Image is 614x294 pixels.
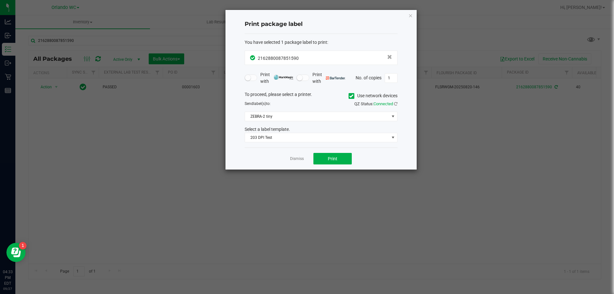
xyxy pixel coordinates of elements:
[250,54,256,61] span: In Sync
[313,153,352,164] button: Print
[274,75,293,80] img: mark_magic_cybra.png
[253,101,266,106] span: label(s)
[245,101,271,106] span: Send to:
[260,71,293,85] span: Print with
[354,101,398,106] span: QZ Status:
[6,243,26,262] iframe: Resource center
[328,156,337,161] span: Print
[258,56,299,61] span: 2162880087851590
[356,75,382,80] span: No. of copies
[374,101,393,106] span: Connected
[245,112,389,121] span: ZEBRA-2 tiny
[245,20,398,28] h4: Print package label
[240,91,402,101] div: To proceed, please select a printer.
[240,126,402,133] div: Select a label template.
[245,40,327,45] span: You have selected 1 package label to print
[19,242,27,250] iframe: Resource center unread badge
[245,39,398,46] div: :
[312,71,345,85] span: Print with
[326,76,345,80] img: bartender.png
[245,133,389,142] span: 203 DPI Test
[349,92,398,99] label: Use network devices
[290,156,304,162] a: Dismiss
